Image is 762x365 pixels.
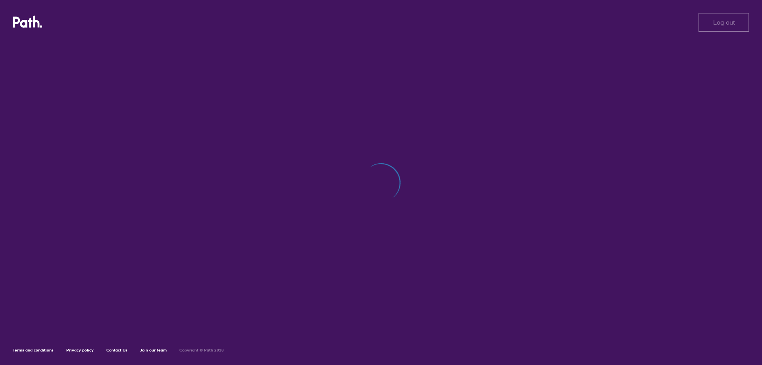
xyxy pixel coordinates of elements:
[106,348,127,353] a: Contact Us
[66,348,94,353] a: Privacy policy
[140,348,167,353] a: Join our team
[13,348,54,353] a: Terms and conditions
[713,19,735,26] span: Log out
[698,13,749,32] button: Log out
[179,348,224,353] h6: Copyright © Path 2018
